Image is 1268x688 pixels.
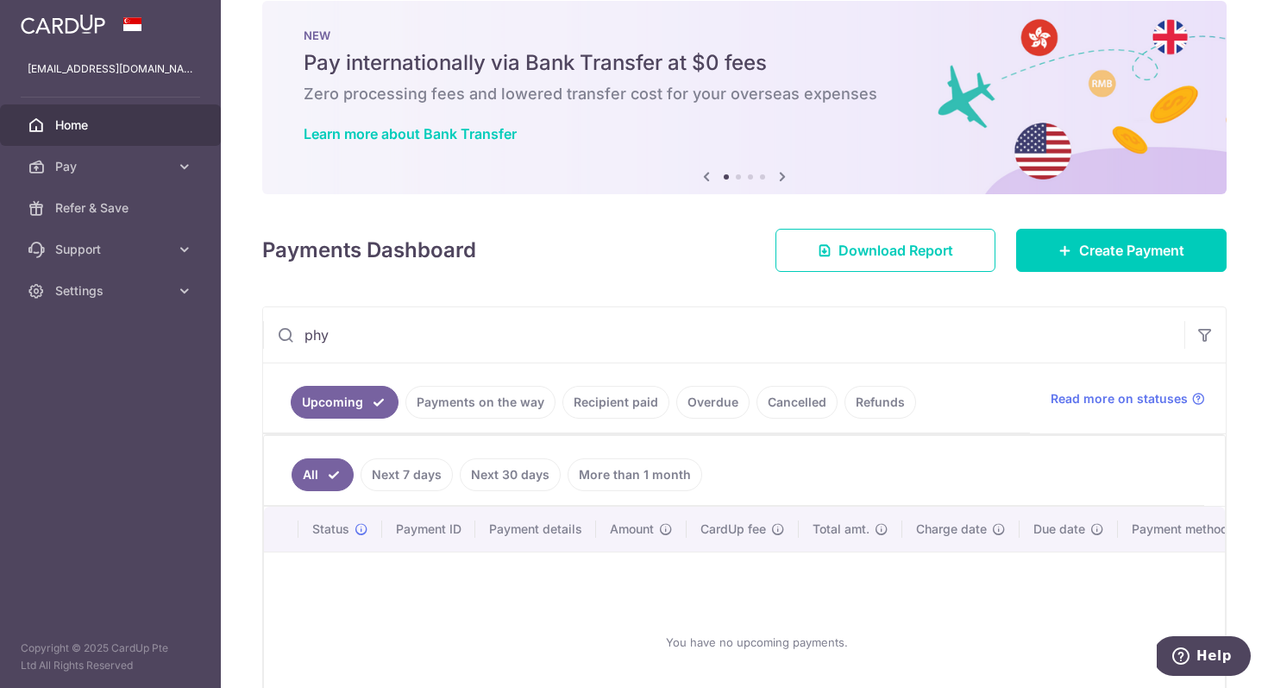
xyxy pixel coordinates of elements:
[304,84,1185,104] h6: Zero processing fees and lowered transfer cost for your overseas expenses
[1079,240,1184,261] span: Create Payment
[304,49,1185,77] h5: Pay internationally via Bank Transfer at $0 fees
[756,386,838,419] a: Cancelled
[700,521,766,538] span: CardUp fee
[475,507,596,552] th: Payment details
[1051,390,1205,407] a: Read more on statuses
[1157,636,1251,679] iframe: Opens a widget where you can find more information
[562,386,669,419] a: Recipient paid
[304,28,1185,42] p: NEW
[55,117,169,134] span: Home
[263,307,1184,363] input: Search by recipient name, payment id or reference
[405,386,556,419] a: Payments on the way
[1051,390,1188,407] span: Read more on statuses
[55,241,169,258] span: Support
[568,458,702,491] a: More than 1 month
[916,521,987,538] span: Charge date
[1118,507,1249,552] th: Payment method
[21,14,105,35] img: CardUp
[55,199,169,217] span: Refer & Save
[361,458,453,491] a: Next 7 days
[55,282,169,300] span: Settings
[312,521,349,538] span: Status
[262,1,1227,194] img: Bank transfer banner
[304,125,517,142] a: Learn more about Bank Transfer
[55,158,169,175] span: Pay
[262,235,476,266] h4: Payments Dashboard
[838,240,953,261] span: Download Report
[382,507,475,552] th: Payment ID
[291,386,399,419] a: Upcoming
[1016,229,1227,272] a: Create Payment
[676,386,750,419] a: Overdue
[460,458,561,491] a: Next 30 days
[28,60,193,78] p: [EMAIL_ADDRESS][DOMAIN_NAME]
[775,229,995,272] a: Download Report
[292,458,354,491] a: All
[813,521,869,538] span: Total amt.
[844,386,916,419] a: Refunds
[1033,521,1085,538] span: Due date
[610,521,654,538] span: Amount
